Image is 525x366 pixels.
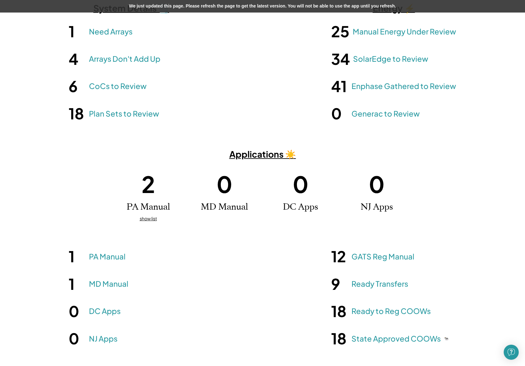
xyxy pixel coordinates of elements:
[331,274,348,294] h1: 9
[504,345,519,360] div: Open Intercom Messenger
[89,306,121,316] a: DC Apps
[331,247,348,266] h1: 12
[351,279,408,289] a: Ready Transfers
[369,169,385,199] h1: 0
[89,81,147,91] a: CoCs to Review
[69,301,86,321] h1: 0
[353,26,456,37] a: Manual Energy Under Review
[216,169,232,199] h1: 0
[361,202,393,212] h2: NJ Apps
[351,81,456,91] a: Enphase Gathered to Review
[331,49,350,69] h1: 34
[89,26,133,37] a: Need Arrays
[69,274,86,294] h1: 1
[331,301,348,321] h1: 18
[293,169,309,199] h1: 0
[351,306,431,316] a: Ready to Reg COOWs
[140,216,157,221] u: show list
[89,251,126,262] a: PA Manual
[351,108,420,119] a: Generac to Review
[69,76,86,96] h1: 6
[89,279,128,289] a: MD Manual
[331,104,348,123] h1: 0
[142,169,155,199] h1: 2
[351,251,414,262] a: GATS Reg Manual
[127,202,170,212] h2: PA Manual
[89,333,117,344] a: NJ Apps
[353,54,428,64] a: SolarEdge to Review
[351,333,441,344] a: State Approved COOWs
[331,329,348,348] h1: 18
[69,22,86,41] h1: 1
[69,49,86,69] h1: 4
[444,336,449,341] h1: 🐄
[283,202,318,212] h2: DC Apps
[331,22,350,41] h1: 25
[69,247,86,266] h1: 1
[331,76,348,96] h1: 41
[89,108,159,119] a: Plan Sets to Review
[69,104,86,123] h1: 18
[201,202,248,212] h2: MD Manual
[89,54,160,64] a: Arrays Don't Add Up
[69,329,86,348] h1: 0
